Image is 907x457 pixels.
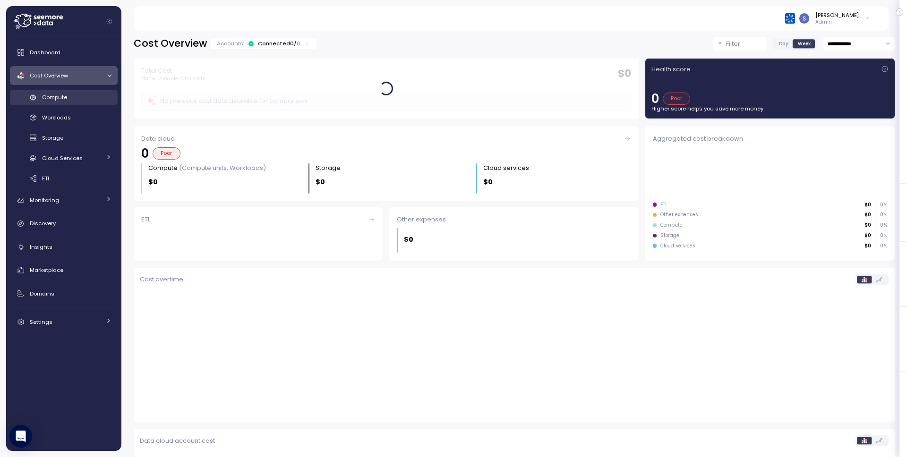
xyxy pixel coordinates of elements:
div: Accounts:Connected0/0 [211,38,317,49]
div: Other expenses [660,212,698,218]
span: Week [798,40,811,47]
p: (Compute units, Workloads) [179,163,266,172]
span: Insights [30,243,52,251]
div: Compute [148,163,266,173]
div: Open Intercom Messenger [9,425,32,448]
p: 0 [651,93,659,105]
div: [PERSON_NAME] [815,11,859,19]
div: Poor [663,93,691,105]
div: Connected 0 / [258,40,300,47]
a: Discovery [10,214,118,233]
p: Data cloud account cost [140,436,215,446]
div: Cloud services [660,243,695,249]
span: Cloud Services [42,154,83,162]
a: Domains [10,284,118,303]
p: 0 % [875,232,887,239]
p: $0 [316,177,325,187]
div: Other expenses [397,215,631,224]
div: Data cloud [141,134,631,144]
p: 0 [141,147,149,160]
span: Compute [42,93,67,101]
p: $0 [864,243,871,249]
p: $0 [404,234,413,245]
img: ACg8ocLCy7HMj59gwelRyEldAl2GQfy23E10ipDNf0SDYCnD3y85RA=s96-c [799,13,809,23]
span: Storage [42,134,63,142]
div: Storage [316,163,341,173]
div: ETL [141,215,376,224]
span: Domains [30,290,54,297]
span: Marketplace [30,266,63,274]
p: $0 [483,177,493,187]
a: Monitoring [10,191,118,210]
div: Aggregated cost breakdown [653,134,887,144]
a: Dashboard [10,43,118,62]
span: Day [779,40,788,47]
p: 0 % [875,222,887,228]
p: 0 % [875,243,887,249]
a: Compute [10,90,118,105]
p: $0 [864,222,871,228]
a: Storage [10,130,118,146]
a: ETL [10,170,118,186]
p: $0 [148,177,158,187]
div: Compute [660,222,683,228]
span: Dashboard [30,49,60,56]
span: Discovery [30,220,56,227]
a: Settings [10,313,118,331]
p: Accounts: [217,40,244,47]
p: 0 % [875,212,887,218]
p: Cost overtime [140,275,183,284]
p: $0 [864,232,871,239]
div: Storage [660,232,679,239]
span: Monitoring [30,196,59,204]
span: Settings [30,318,52,326]
p: Higher score helps you save more money [651,105,889,112]
p: Filter [726,39,740,49]
a: Cost Overview [10,66,118,85]
span: Cost Overview [30,72,68,79]
img: 68790ce639d2d68da1992664.PNG [785,13,795,23]
div: ETL [660,202,667,208]
h2: Cost Overview [134,37,207,51]
button: Collapse navigation [103,18,115,25]
div: Poor [153,147,180,160]
a: Data cloud0PoorCompute (Compute units, Workloads)$0Storage $0Cloud services $0 [134,126,639,201]
a: Cloud Services [10,150,118,166]
p: 0 % [875,202,887,208]
a: Insights [10,237,118,256]
a: Workloads [10,110,118,126]
p: Admin [815,19,859,25]
button: Filter [713,37,767,51]
p: Health score [651,65,691,74]
span: ETL [42,175,50,182]
a: Marketplace [10,261,118,279]
p: $0 [864,202,871,208]
a: ETL [134,207,383,261]
p: $0 [864,212,871,218]
p: 0 [297,40,300,47]
span: Workloads [42,114,71,121]
div: Cloud services [483,163,529,173]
